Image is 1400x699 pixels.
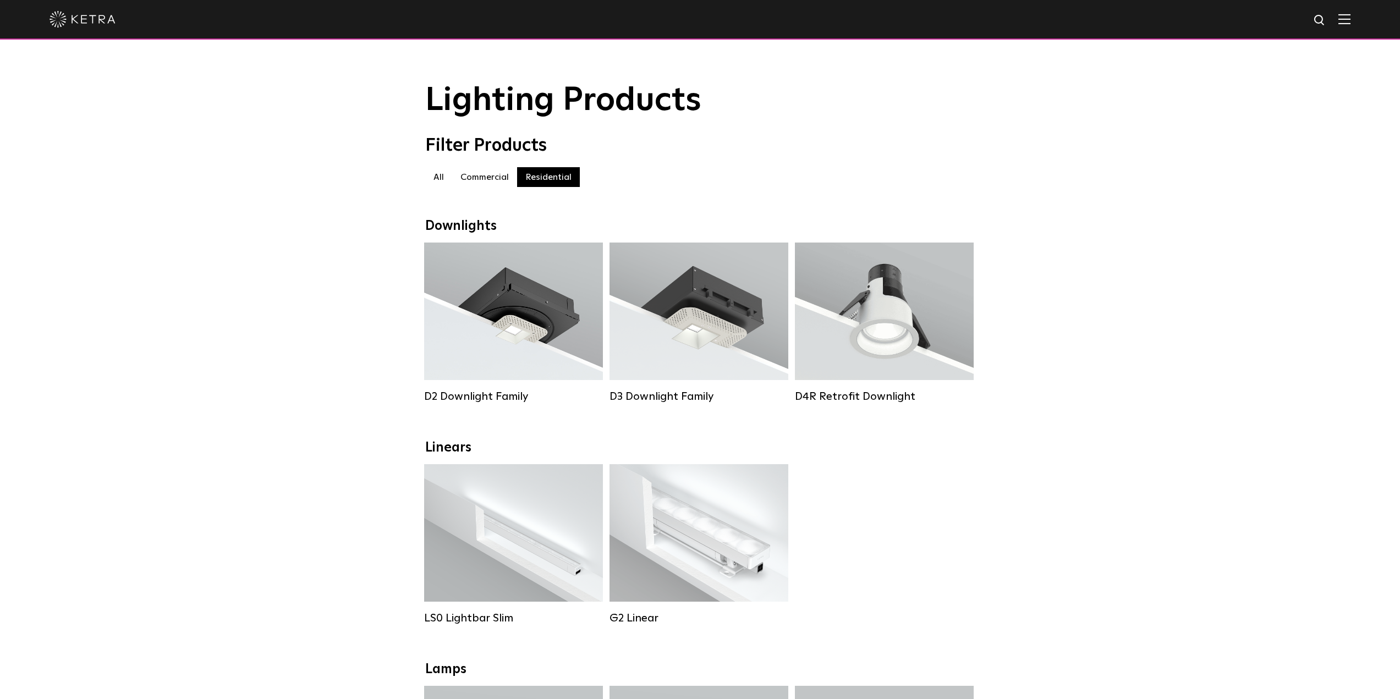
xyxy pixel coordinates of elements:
[795,390,974,403] div: D4R Retrofit Downlight
[425,440,975,456] div: Linears
[424,612,603,625] div: LS0 Lightbar Slim
[425,218,975,234] div: Downlights
[1338,14,1350,24] img: Hamburger%20Nav.svg
[425,662,975,678] div: Lamps
[50,11,116,27] img: ketra-logo-2019-white
[425,135,975,156] div: Filter Products
[424,390,603,403] div: D2 Downlight Family
[424,243,603,403] a: D2 Downlight Family Lumen Output:1200Colors:White / Black / Gloss Black / Silver / Bronze / Silve...
[425,167,452,187] label: All
[452,167,517,187] label: Commercial
[610,612,788,625] div: G2 Linear
[610,464,788,625] a: G2 Linear Lumen Output:400 / 700 / 1000Colors:WhiteBeam Angles:Flood / [GEOGRAPHIC_DATA] / Narrow...
[425,84,701,117] span: Lighting Products
[1313,14,1327,27] img: search icon
[610,243,788,403] a: D3 Downlight Family Lumen Output:700 / 900 / 1100Colors:White / Black / Silver / Bronze / Paintab...
[517,167,580,187] label: Residential
[610,390,788,403] div: D3 Downlight Family
[424,464,603,625] a: LS0 Lightbar Slim Lumen Output:200 / 350Colors:White / BlackControl:X96 Controller
[795,243,974,403] a: D4R Retrofit Downlight Lumen Output:800Colors:White / BlackBeam Angles:15° / 25° / 40° / 60°Watta...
